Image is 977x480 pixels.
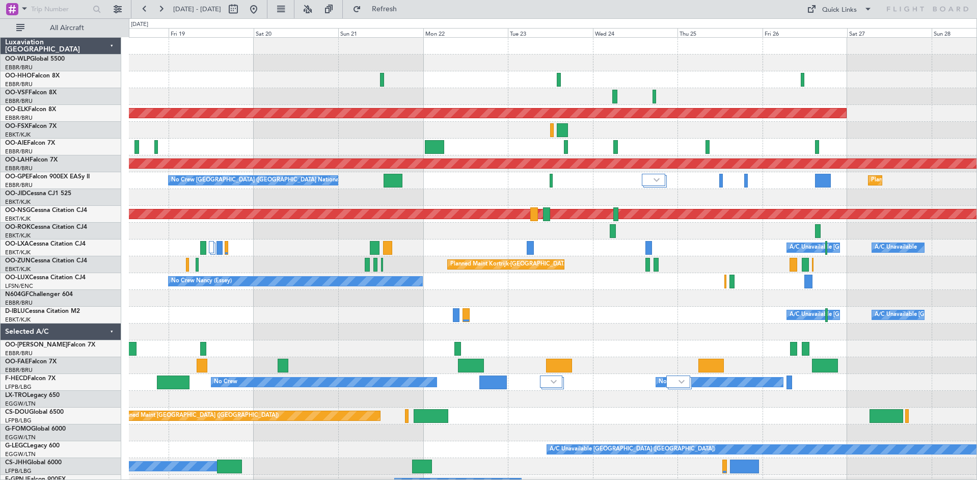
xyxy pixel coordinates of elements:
button: Refresh [348,1,409,17]
a: LFPB/LBG [5,417,32,424]
span: G-LEGC [5,443,27,449]
a: EBBR/BRU [5,350,33,357]
a: G-LEGCLegacy 600 [5,443,60,449]
span: OO-VSF [5,90,29,96]
a: LX-TROLegacy 650 [5,392,60,398]
div: [DATE] [131,20,148,29]
a: LFSN/ENC [5,282,33,290]
a: EBKT/KJK [5,131,31,139]
a: OO-GPEFalcon 900EX EASy II [5,174,90,180]
img: arrow-gray.svg [679,380,685,384]
span: OO-[PERSON_NAME] [5,342,67,348]
a: EGGW/LTN [5,400,36,408]
a: LFPB/LBG [5,467,32,475]
div: No Crew [659,375,682,390]
img: arrow-gray.svg [654,178,660,182]
span: CS-JHH [5,460,27,466]
span: OO-ROK [5,224,31,230]
a: F-HECDFalcon 7X [5,376,56,382]
a: EGGW/LTN [5,434,36,441]
span: OO-NSG [5,207,31,214]
span: [DATE] - [DATE] [173,5,221,14]
a: EBBR/BRU [5,81,33,88]
span: OO-JID [5,191,26,197]
div: Sun 21 [338,28,423,37]
a: OO-JIDCessna CJ1 525 [5,191,71,197]
a: EBKT/KJK [5,265,31,273]
a: EBBR/BRU [5,299,33,307]
span: OO-FSX [5,123,29,129]
span: OO-ZUN [5,258,31,264]
a: EBKT/KJK [5,316,31,324]
a: OO-AIEFalcon 7X [5,140,55,146]
div: A/C Unavailable [GEOGRAPHIC_DATA] ([GEOGRAPHIC_DATA]) [550,442,715,457]
span: OO-AIE [5,140,27,146]
div: Fri 26 [763,28,847,37]
a: EBBR/BRU [5,181,33,189]
a: G-FOMOGlobal 6000 [5,426,66,432]
div: No Crew [GEOGRAPHIC_DATA] ([GEOGRAPHIC_DATA] National) [171,173,342,188]
div: Thu 25 [677,28,762,37]
span: OO-FAE [5,359,29,365]
div: Mon 22 [423,28,508,37]
span: F-HECD [5,376,28,382]
div: Planned Maint [GEOGRAPHIC_DATA] ([GEOGRAPHIC_DATA]) [118,408,279,423]
a: OO-[PERSON_NAME]Falcon 7X [5,342,95,348]
span: OO-LAH [5,157,30,163]
div: Quick Links [822,5,857,15]
a: OO-NSGCessna Citation CJ4 [5,207,87,214]
div: Fri 19 [169,28,253,37]
a: OO-FAEFalcon 7X [5,359,57,365]
span: Refresh [363,6,406,13]
span: OO-ELK [5,106,28,113]
a: EBBR/BRU [5,148,33,155]
a: EBKT/KJK [5,232,31,239]
span: LX-TRO [5,392,27,398]
a: EBBR/BRU [5,64,33,71]
a: EBBR/BRU [5,366,33,374]
span: OO-WLP [5,56,30,62]
span: N604GF [5,291,29,298]
div: Sat 20 [254,28,338,37]
a: OO-VSFFalcon 8X [5,90,57,96]
a: OO-LXACessna Citation CJ4 [5,241,86,247]
a: OO-LUXCessna Citation CJ4 [5,275,86,281]
div: No Crew [214,375,237,390]
div: Planned Maint Kortrijk-[GEOGRAPHIC_DATA] [450,257,569,272]
a: EGGW/LTN [5,450,36,458]
a: N604GFChallenger 604 [5,291,73,298]
div: Wed 24 [593,28,677,37]
a: OO-ELKFalcon 8X [5,106,56,113]
div: Sat 27 [847,28,932,37]
a: EBKT/KJK [5,215,31,223]
a: OO-FSXFalcon 7X [5,123,57,129]
a: EBKT/KJK [5,249,31,256]
a: OO-WLPGlobal 5500 [5,56,65,62]
a: LFPB/LBG [5,383,32,391]
span: D-IBLU [5,308,25,314]
a: OO-HHOFalcon 8X [5,73,60,79]
a: EBBR/BRU [5,114,33,122]
span: OO-LXA [5,241,29,247]
a: OO-LAHFalcon 7X [5,157,58,163]
span: G-FOMO [5,426,31,432]
button: All Aircraft [11,20,111,36]
span: OO-LUX [5,275,29,281]
div: No Crew Nancy (Essey) [171,274,232,289]
a: CS-JHHGlobal 6000 [5,460,62,466]
span: OO-GPE [5,174,29,180]
img: arrow-gray.svg [551,380,557,384]
button: Quick Links [802,1,877,17]
a: EBBR/BRU [5,165,33,172]
a: CS-DOUGlobal 6500 [5,409,64,415]
a: EBKT/KJK [5,198,31,206]
a: D-IBLUCessna Citation M2 [5,308,80,314]
span: CS-DOU [5,409,29,415]
a: OO-ROKCessna Citation CJ4 [5,224,87,230]
div: Tue 23 [508,28,592,37]
a: OO-ZUNCessna Citation CJ4 [5,258,87,264]
a: EBBR/BRU [5,97,33,105]
input: Trip Number [31,2,90,17]
span: OO-HHO [5,73,32,79]
div: A/C Unavailable [875,240,917,255]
